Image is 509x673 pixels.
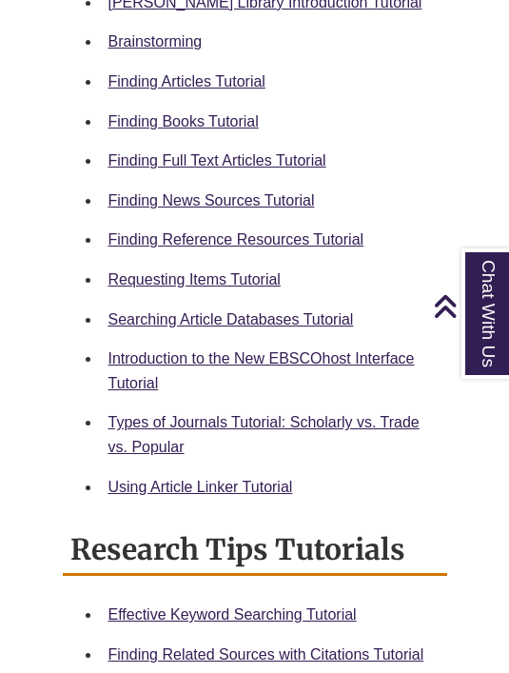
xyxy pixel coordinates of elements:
[108,192,315,208] a: Finding News Sources Tutorial
[108,311,354,327] a: Searching Article Databases Tutorial
[108,271,281,287] a: Requesting Items Tutorial
[433,293,504,319] a: Back to Top
[108,73,265,89] a: Finding Articles Tutorial
[108,350,415,391] a: Introduction to the New EBSCOhost Interface Tutorial
[108,479,293,495] a: Using Article Linker Tutorial
[108,152,326,168] a: Finding Full Text Articles Tutorial
[108,33,203,49] a: Brainstorming
[108,646,424,663] a: Finding Related Sources with Citations Tutorial
[63,525,447,576] h2: Research Tips Tutorials
[108,113,259,129] a: Finding Books Tutorial
[108,414,420,455] a: Types of Journals Tutorial: Scholarly vs. Trade vs. Popular
[108,606,357,623] a: Effective Keyword Searching Tutorial
[108,231,364,247] a: Finding Reference Resources Tutorial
